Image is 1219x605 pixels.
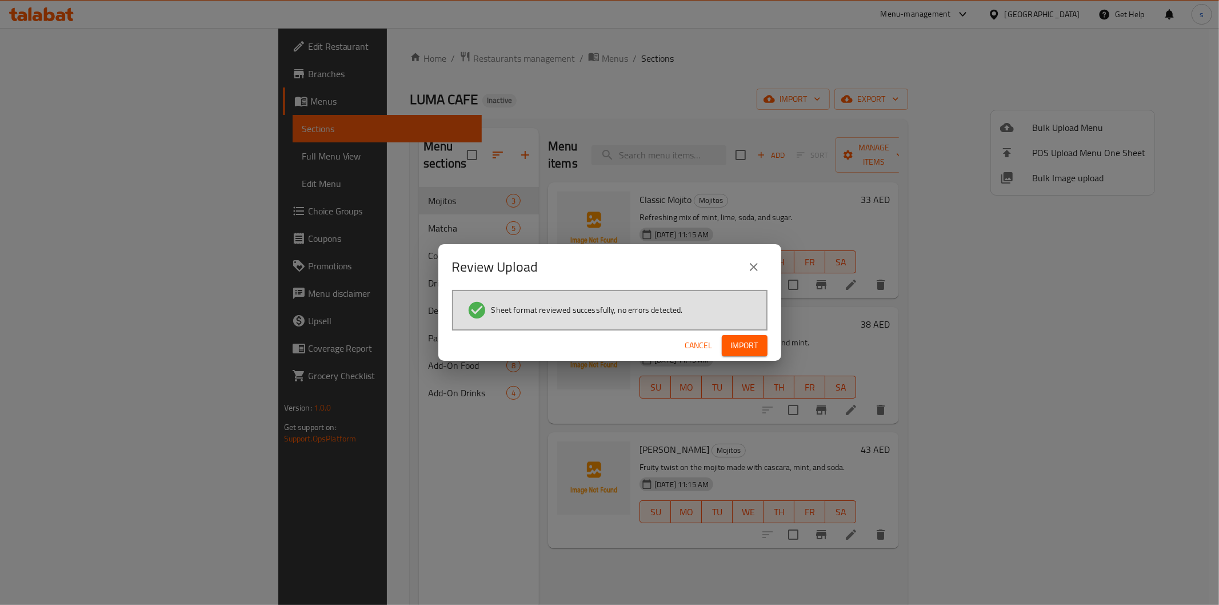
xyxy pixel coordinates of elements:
span: Cancel [685,339,713,353]
span: Import [731,339,758,353]
button: close [740,253,768,281]
h2: Review Upload [452,258,538,276]
button: Cancel [681,335,717,356]
button: Import [722,335,768,356]
span: Sheet format reviewed successfully, no errors detected. [491,304,683,316]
